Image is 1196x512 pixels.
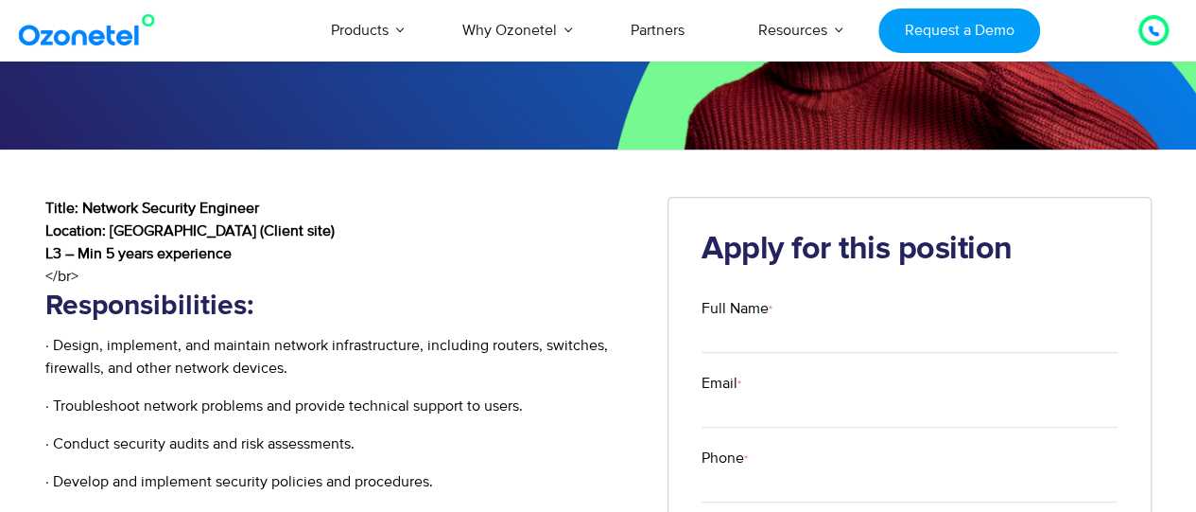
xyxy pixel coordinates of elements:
b: Title: Network Security Engineer [45,199,259,218]
b: Responsibilities: [45,291,253,320]
label: Full Name [702,297,1118,320]
h2: Apply for this position [702,231,1118,269]
label: Phone [702,447,1118,469]
p: · Develop and implement security policies and procedures. [45,470,640,493]
p: · Conduct security audits and risk assessments. [45,433,640,455]
p: · Troubleshoot network problems and provide technical support to users. [45,395,640,417]
div: </br> [45,265,640,288]
p: · Design, implement, and maintain network infrastructure, including routers, switches, firewalls,... [45,334,640,380]
b: L3 – Min 5 years experience [45,244,232,263]
b: Location: [GEOGRAPHIC_DATA] (Client site) [45,221,335,240]
a: Request a Demo [878,9,1040,53]
label: Email [702,372,1118,395]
